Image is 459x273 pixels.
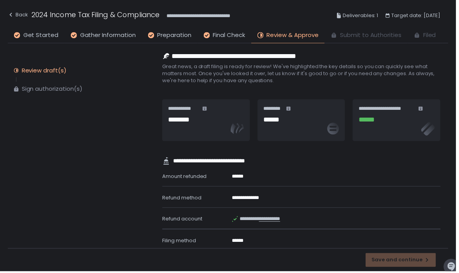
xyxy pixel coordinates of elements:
span: Gather Information [81,31,137,40]
h1: 2024 Income Tax Filing & Compliance [32,9,161,20]
div: Sign authorization(s) [22,86,83,93]
span: Deliverables: 1 [345,11,381,20]
span: Final Check [214,31,247,40]
button: Back [8,9,28,22]
div: Back [8,10,28,19]
span: Filed [426,31,439,40]
span: Amount refunded [163,174,208,181]
div: Review draft(s) [22,67,67,75]
span: Filing method [163,238,197,246]
span: Get Started [23,31,59,40]
span: Target date: [DATE] [394,11,443,20]
span: Preparation [158,31,193,40]
span: Great news, a draft filing is ready for review! We've highlighted the key details so you can quic... [163,63,443,85]
span: Submit to Authorities [342,31,404,40]
span: Refund method [163,195,203,203]
span: Refund account [163,217,203,224]
span: Review & Approve [268,31,321,40]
